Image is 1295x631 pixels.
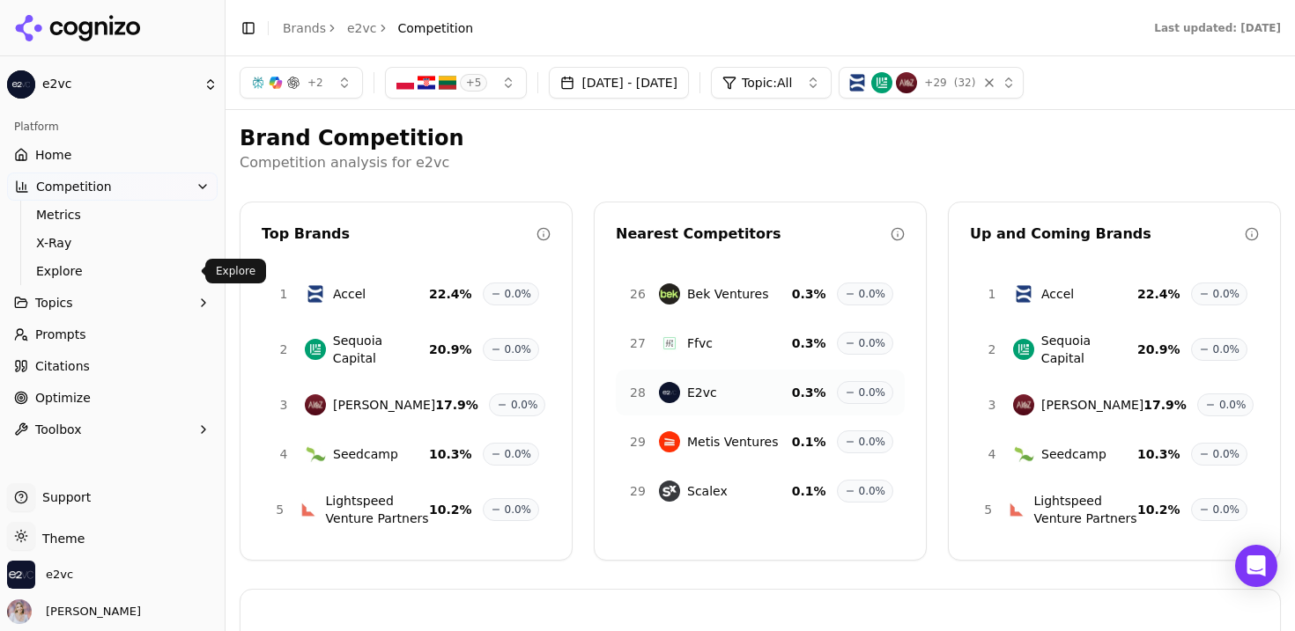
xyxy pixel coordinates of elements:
button: [DATE] - [DATE] [549,67,689,99]
img: Accel [847,72,868,93]
span: 29 [627,433,648,451]
span: 10.3 % [1137,445,1180,463]
span: 1 [981,285,1003,303]
span: [PERSON_NAME] [1041,396,1143,414]
span: 3 [273,396,294,414]
a: Optimize [7,384,218,412]
a: Prompts [7,320,218,349]
span: 0.3 % [792,334,826,352]
span: 0.0% [859,287,886,301]
span: + 29 [924,76,946,90]
span: [PERSON_NAME] [39,604,141,620]
img: PL [396,74,414,92]
img: Metis Ventures [659,431,680,452]
span: Citations [35,357,90,375]
span: 4 [273,445,294,463]
span: Competition [36,178,112,195]
img: Sequoia Capital [1013,339,1034,360]
p: Competition analysis for e2vc [240,152,1281,173]
span: 0.0% [859,484,886,498]
a: Citations [7,352,218,380]
img: Bek Ventures [659,283,680,304]
img: Seedcamp [305,444,326,465]
p: Explore [216,264,255,278]
span: 10.3 % [429,445,472,463]
span: 10.2 % [429,501,472,518]
span: 0.0% [511,398,538,412]
span: Topic: All [742,74,792,92]
span: 2 [981,341,1003,358]
span: 22.4 % [1137,285,1180,303]
span: + 5 [460,74,488,92]
span: 0.0% [1213,503,1240,517]
img: HR [418,74,435,92]
button: Open organization switcher [7,561,73,589]
span: [PERSON_NAME] [333,396,435,414]
span: e2vc [42,77,196,92]
a: Explore [29,259,196,283]
span: 0.0% [1219,398,1247,412]
span: 0.1 % [792,482,826,500]
span: 0.0% [505,447,532,461]
span: 2 [273,341,294,358]
img: e2vc [7,70,35,99]
span: 0.1 % [792,433,826,451]
span: Toolbox [35,421,82,438]
span: Sequoia Capital [1041,332,1137,367]
span: 1 [273,285,294,303]
a: Metrics [29,202,196,227]
span: 0.3 % [792,384,826,401]
span: 0.0% [505,503,532,517]
span: 0.0% [1213,287,1240,301]
span: 5 [273,501,287,518]
img: Seedcamp [1013,444,1034,465]
span: Accel [1041,285,1074,303]
span: e2vc [46,567,73,583]
span: Sequoia Capital [333,332,429,367]
h2: Brand Competition [240,124,1281,152]
img: e2vc [7,561,35,589]
span: 0.0% [859,435,886,449]
span: Optimize [35,389,91,407]
span: 0.0% [1213,447,1240,461]
button: Topics [7,289,218,317]
span: Bek Ventures [687,285,768,303]
a: X-Ray [29,231,196,255]
span: 5 [981,501,995,518]
img: Lightspeed Venture Partners [1006,499,1027,520]
span: 20.9 % [1137,341,1180,358]
img: LT [439,74,456,92]
img: Basak Zorlutuna [7,599,32,624]
span: ( 32 ) [954,76,976,90]
img: Lightspeed Venture Partners [298,499,319,520]
img: Sequoia Capital [305,339,326,360]
span: Accel [333,285,366,303]
span: 0.0% [859,336,886,350]
span: 0.0% [1213,342,1240,356]
button: Open user button [7,599,141,624]
span: Scalex [687,482,728,500]
span: 17.9 % [1143,396,1187,414]
span: 10.2 % [1137,501,1180,518]
span: Explore [36,262,189,280]
span: 29 [627,482,648,500]
a: Brands [283,21,326,35]
span: 17.9 % [435,396,478,414]
span: 28 [627,384,648,401]
span: Theme [35,532,85,546]
span: Lightspeed Venture Partners [326,492,429,527]
span: Seedcamp [333,445,398,463]
img: Andreessen Horowitz [896,72,917,93]
a: e2vc [347,19,377,37]
span: 20.9 % [429,341,472,358]
img: Scalex [659,481,680,502]
span: 4 [981,445,1003,463]
button: Toolbox [7,415,218,444]
img: Sequoia Capital [871,72,892,93]
div: Up and Coming Brands [970,224,1245,245]
span: 27 [627,334,648,352]
div: Top Brands [262,224,536,245]
div: Nearest Competitors [616,224,891,245]
span: Metrics [36,206,189,224]
span: 3 [981,396,1003,414]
